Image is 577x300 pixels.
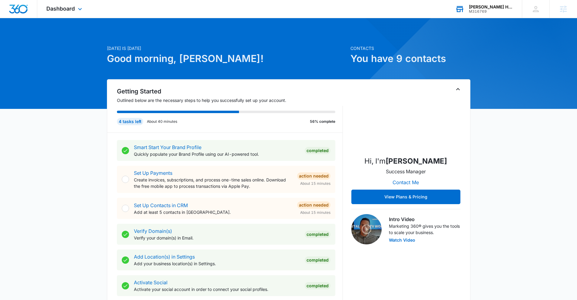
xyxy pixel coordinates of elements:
button: Watch Video [389,238,415,242]
p: Outlined below are the necessary steps to help you successfully set up your account. [117,97,343,103]
div: account id [469,9,513,14]
img: Lauren Moss [376,90,436,151]
h1: Good morning, [PERSON_NAME]! [107,51,347,66]
a: Verify Domain(s) [134,228,172,234]
img: logo_orange.svg [10,10,15,15]
img: tab_domain_overview_orange.svg [16,35,21,40]
p: Add your business location(s) in Settings. [134,260,300,267]
button: Toggle Collapse [454,86,462,93]
div: account name [469,5,513,9]
div: Completed [305,231,330,238]
p: 56% complete [310,119,335,124]
div: 4 tasks left [117,118,143,125]
div: Domain: [DOMAIN_NAME] [16,16,67,21]
p: Success Manager [386,168,426,175]
p: Activate your social account in order to connect your social profiles. [134,286,300,292]
button: Contact Me [386,175,425,190]
p: [DATE] is [DATE] [107,45,347,51]
a: Activate Social [134,279,167,285]
div: Action Needed [297,172,330,180]
h2: Getting Started [117,87,343,96]
p: About 40 minutes [147,119,177,124]
a: Set Up Payments [134,170,172,176]
p: Contacts [350,45,470,51]
div: Completed [305,147,330,154]
div: Domain Overview [23,36,54,40]
p: Add at least 5 contacts in [GEOGRAPHIC_DATA]. [134,209,292,215]
div: Keywords by Traffic [67,36,102,40]
span: Dashboard [46,5,75,12]
span: About 15 minutes [300,181,330,186]
p: Hi, I'm [364,156,447,167]
p: Create invoices, subscriptions, and process one-time sales online. Download the free mobile app t... [134,177,292,189]
h3: Intro Video [389,216,460,223]
div: Completed [305,256,330,264]
p: Marketing 360® gives you the tools to scale your business. [389,223,460,236]
img: website_grey.svg [10,16,15,21]
div: Action Needed [297,201,330,209]
div: v 4.0.25 [17,10,30,15]
a: Set Up Contacts in CRM [134,202,188,208]
a: Add Location(s) in Settings [134,254,195,260]
h1: You have 9 contacts [350,51,470,66]
strong: [PERSON_NAME] [386,157,447,165]
a: Smart Start Your Brand Profile [134,144,201,150]
p: Verify your domain(s) in Email. [134,235,300,241]
img: Intro Video [351,214,382,244]
span: About 15 minutes [300,210,330,215]
p: Quickly populate your Brand Profile using our AI-powered tool. [134,151,300,157]
button: View Plans & Pricing [351,190,460,204]
div: Completed [305,282,330,289]
img: tab_keywords_by_traffic_grey.svg [60,35,65,40]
